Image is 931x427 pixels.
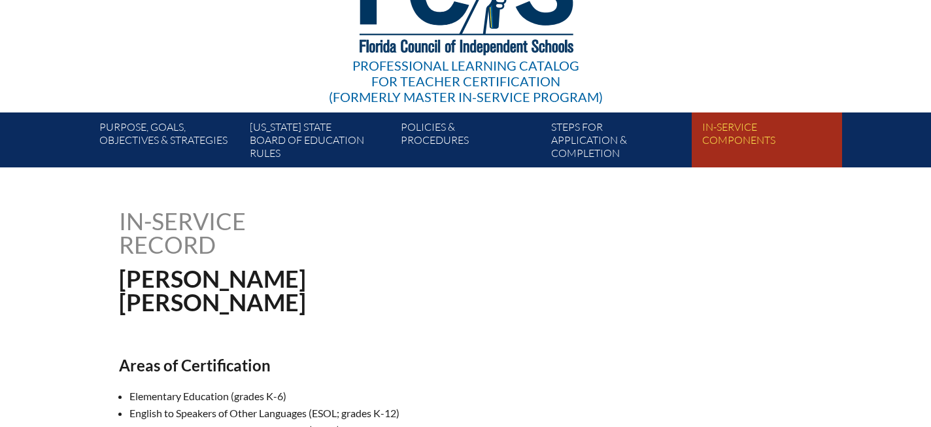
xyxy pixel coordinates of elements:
[119,356,579,375] h2: Areas of Certification
[396,118,546,167] a: Policies &Procedures
[119,267,549,314] h1: [PERSON_NAME] [PERSON_NAME]
[546,118,696,167] a: Steps forapplication & completion
[129,388,590,405] li: Elementary Education (grades K-6)
[371,73,560,89] span: for Teacher Certification
[245,118,395,167] a: [US_STATE] StateBoard of Education rules
[129,405,590,422] li: English to Speakers of Other Languages (ESOL; grades K-12)
[697,118,847,167] a: In-servicecomponents
[329,58,603,105] div: Professional Learning Catalog (formerly Master In-service Program)
[94,118,245,167] a: Purpose, goals,objectives & strategies
[119,209,382,256] h1: In-service record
